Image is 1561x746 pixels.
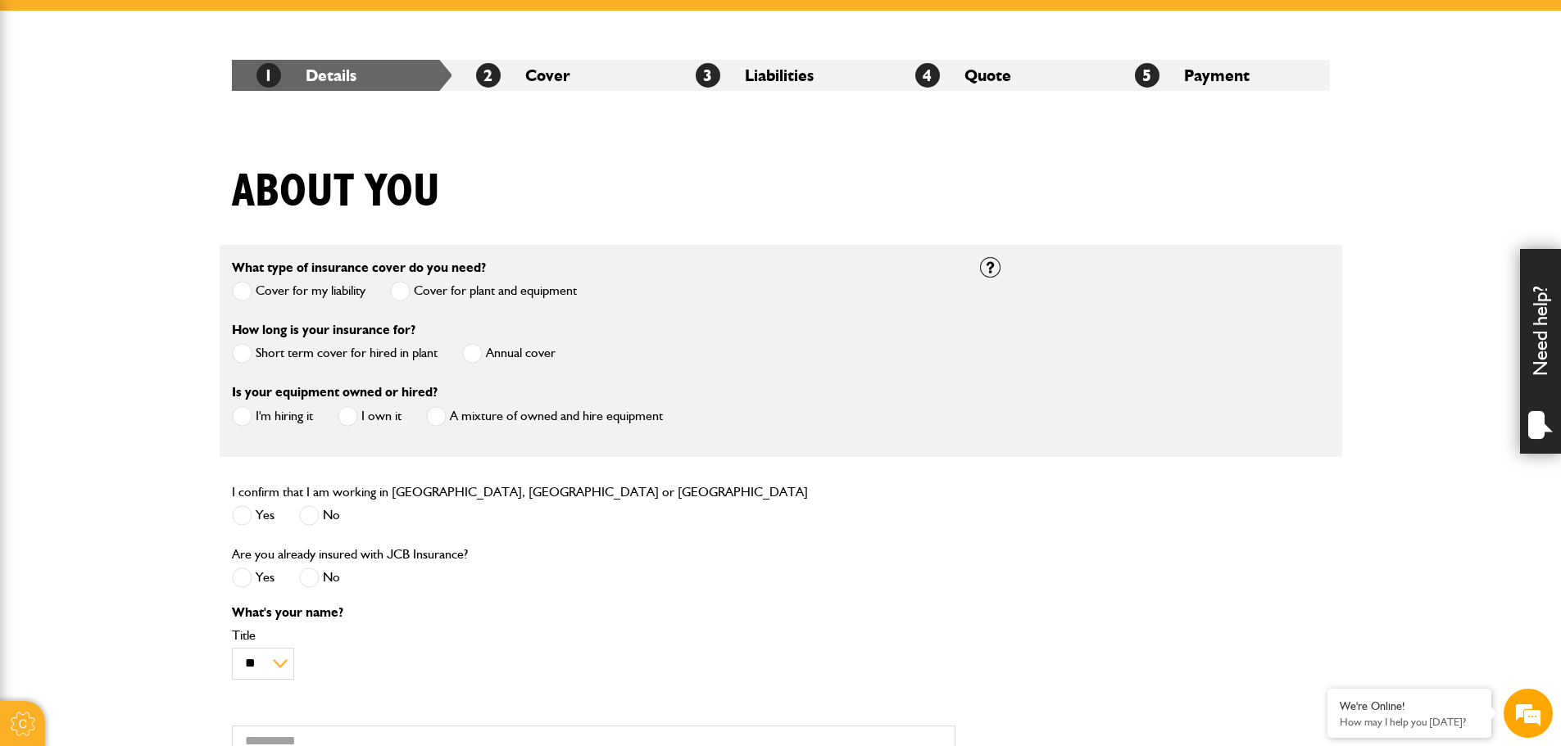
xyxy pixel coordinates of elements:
[232,606,955,619] p: What's your name?
[232,343,438,364] label: Short term cover for hired in plant
[338,406,402,427] label: I own it
[232,323,415,337] label: How long is your insurance for?
[426,406,663,427] label: A mixture of owned and hire equipment
[232,281,365,301] label: Cover for my liability
[232,165,440,219] h1: About you
[390,281,577,301] label: Cover for plant and equipment
[462,343,556,364] label: Annual cover
[696,63,720,88] span: 3
[1520,249,1561,454] div: Need help?
[1110,60,1330,91] li: Payment
[232,548,468,561] label: Are you already insured with JCB Insurance?
[915,63,940,88] span: 4
[256,63,281,88] span: 1
[232,629,955,642] label: Title
[891,60,1110,91] li: Quote
[476,63,501,88] span: 2
[232,486,808,499] label: I confirm that I am working in [GEOGRAPHIC_DATA], [GEOGRAPHIC_DATA] or [GEOGRAPHIC_DATA]
[671,60,891,91] li: Liabilities
[1340,716,1479,728] p: How may I help you today?
[232,505,275,526] label: Yes
[299,567,340,588] label: No
[452,60,671,91] li: Cover
[232,406,313,427] label: I'm hiring it
[1135,63,1159,88] span: 5
[1340,699,1479,713] div: We're Online!
[232,60,452,91] li: Details
[232,261,486,274] label: What type of insurance cover do you need?
[232,567,275,588] label: Yes
[232,386,438,399] label: Is your equipment owned or hired?
[299,505,340,526] label: No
